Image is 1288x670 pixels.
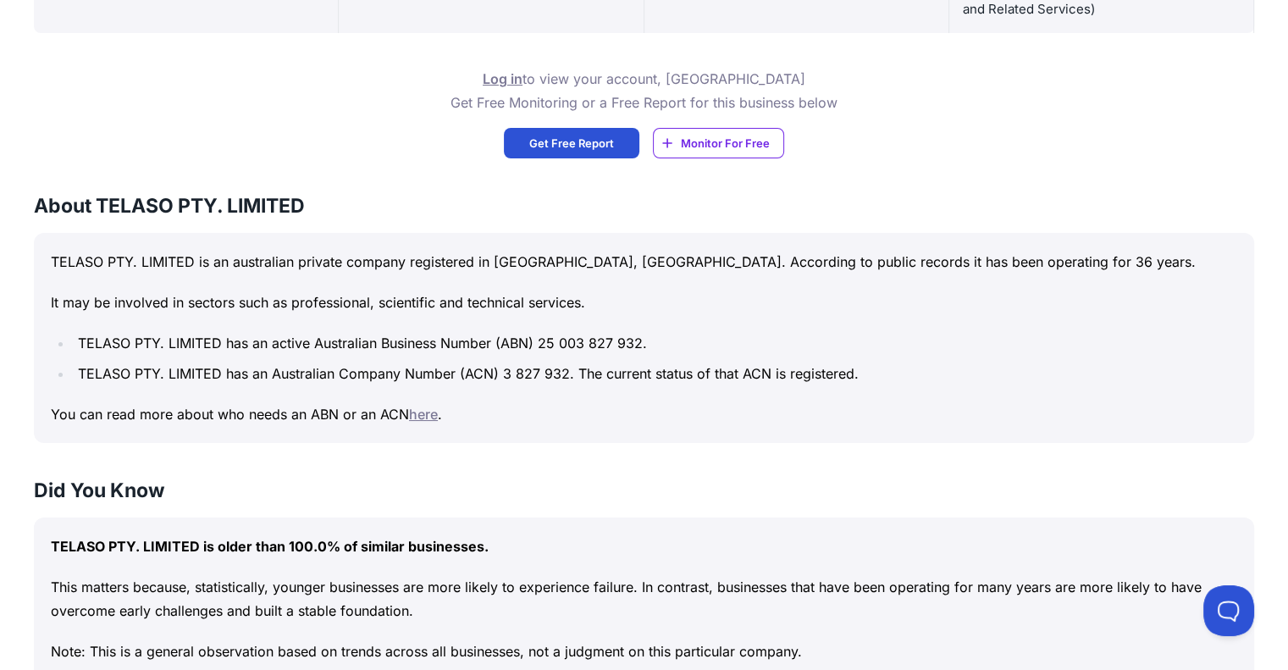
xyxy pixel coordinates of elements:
a: Log in [483,70,522,87]
li: TELASO PTY. LIMITED has an active Australian Business Number (ABN) 25 003 827 932. [73,331,1237,355]
p: This matters because, statistically, younger businesses are more likely to experience failure. In... [51,575,1237,623]
span: Monitor For Free [681,135,770,152]
p: TELASO PTY. LIMITED is an australian private company registered in [GEOGRAPHIC_DATA], [GEOGRAPHIC... [51,250,1237,274]
p: TELASO PTY. LIMITED is older than 100.0% of similar businesses. [51,534,1237,558]
a: Monitor For Free [653,128,784,158]
p: It may be involved in sectors such as professional, scientific and technical services. [51,291,1237,314]
p: to view your account, [GEOGRAPHIC_DATA] Get Free Monitoring or a Free Report for this business below [451,67,837,114]
a: Get Free Report [504,128,639,158]
h3: About TELASO PTY. LIMITED [34,192,1254,219]
li: TELASO PTY. LIMITED has an Australian Company Number (ACN) 3 827 932. The current status of that ... [73,362,1237,385]
a: here [409,406,438,423]
h3: Did You Know [34,477,1254,504]
p: You can read more about who needs an ABN or an ACN . [51,402,1237,426]
p: Note: This is a general observation based on trends across all businesses, not a judgment on this... [51,640,1237,663]
span: Get Free Report [529,135,614,152]
iframe: Toggle Customer Support [1203,585,1254,636]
